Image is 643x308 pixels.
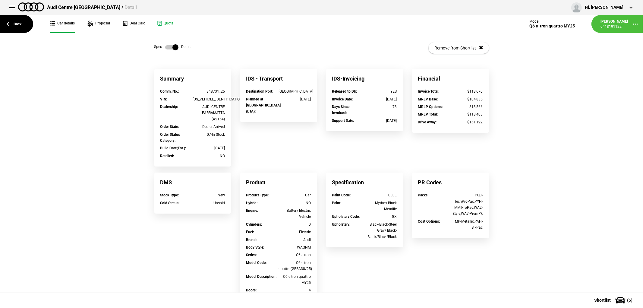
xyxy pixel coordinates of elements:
strong: Brand : [246,238,257,242]
div: [PERSON_NAME] [600,19,628,24]
div: Product [240,173,317,192]
strong: Invoice Total : [418,89,440,94]
div: Audi Centre [GEOGRAPHIC_DATA] / [47,4,137,11]
strong: Model Code : [246,261,267,265]
div: 4 [279,287,311,293]
strong: Engine : [246,208,258,213]
strong: Cost Options : [418,219,440,224]
strong: Support Date : [332,119,354,123]
div: 73 [364,104,397,110]
div: 0418191122 [600,24,628,29]
a: Car details [50,15,75,33]
strong: Comm. No. : [160,89,179,94]
div: 0E0E [364,192,397,198]
div: Q6 e-tron quattro(GFBA38/25) [279,260,311,272]
div: Dealer Arrived [193,124,225,130]
div: Black-Black-Steel Gray/ Black-Black/Black/Black [364,221,397,240]
div: WAGNM [279,244,311,250]
strong: Stock Type : [160,193,179,197]
strong: Retailed : [160,154,174,158]
strong: Paint : [332,201,342,205]
div: $113,670 [450,88,483,94]
strong: Invoice Date : [332,97,353,101]
strong: Body Style : [246,245,264,249]
strong: Drive Away : [418,120,437,124]
strong: Paint Code : [332,193,351,197]
div: 0 [279,221,311,227]
div: Mythos Black Metallic [364,200,397,212]
div: Q6 e-tron quattro MY25 [279,274,311,286]
strong: Order State : [160,125,179,129]
div: AUDI CENTRE PARRAMATTA (A2154) [193,104,225,122]
img: audi.png [18,2,44,11]
a: Deal Calc [122,15,145,33]
div: [DATE] [193,145,225,151]
div: PQ3-TechProPac,PYH-MMIProPac,WA2-Style,WA7-PremPk [450,192,483,217]
div: [DATE] [279,96,311,102]
button: ... [628,17,643,32]
strong: Model Description : [246,275,277,279]
div: GX [364,214,397,220]
div: Electric [279,229,311,235]
strong: Sold Status : [160,201,180,205]
a: [PERSON_NAME]0418191122 [600,19,628,29]
strong: Hybrid : [246,201,258,205]
strong: Fuel : [246,230,254,234]
strong: Upholstery Code : [332,214,360,219]
div: Car [279,192,311,198]
div: $13,566 [450,104,483,110]
div: [GEOGRAPHIC_DATA] [279,88,311,94]
div: Financial [412,69,489,88]
span: Shortlist [594,298,611,302]
div: [US_VEHICLE_IDENTIFICATION_NUMBER] [193,96,225,102]
button: Shortlist(5) [585,293,643,308]
div: Summary [154,69,231,88]
div: Battery Electric Vehicle [279,208,311,220]
strong: Product Type : [246,193,269,197]
div: Spec Details [154,44,193,50]
span: ( 5 ) [627,298,632,302]
div: YES [364,88,397,94]
div: Unsold [193,200,225,206]
strong: Released to Dlr : [332,89,357,94]
a: Proposal [87,15,110,33]
div: 07-In Stock [193,132,225,138]
div: IDS - Transport [240,69,317,88]
div: NO [193,153,225,159]
div: 848731_25 [193,88,225,94]
strong: Cylinders : [246,222,262,227]
div: $104,836 [450,96,483,102]
div: IDS-Invoicing [326,69,403,88]
div: Q6 e-tron [279,252,311,258]
strong: Days Since Invoiced : [332,105,350,115]
div: $161,122 [450,119,483,125]
strong: MRLP Total : [418,112,438,116]
strong: Planned at [GEOGRAPHIC_DATA] (ETA) : [246,97,281,114]
strong: MRLP Options : [418,105,443,109]
strong: Destination Port : [246,89,273,94]
span: Detail [125,5,137,10]
div: $118,403 [450,111,483,117]
div: New [193,192,225,198]
strong: Build Date(Est.) : [160,146,186,150]
strong: Packs : [418,193,429,197]
div: [DATE] [364,118,397,124]
div: Audi [279,237,311,243]
div: Hi, [PERSON_NAME] [585,5,623,11]
a: Quote [157,15,173,33]
strong: Upholstery : [332,222,351,227]
div: [DATE] [364,96,397,102]
div: Model [529,19,575,24]
div: NO [279,200,311,206]
strong: VIN : [160,97,167,101]
div: Specification [326,173,403,192]
strong: Series : [246,253,257,257]
strong: Doors : [246,288,257,292]
strong: Dealership : [160,105,178,109]
strong: MRLP Base : [418,97,438,101]
div: PR Codes [412,173,489,192]
div: Q6 e-tron quattro MY25 [529,24,575,29]
div: DMS [154,173,231,192]
button: Remove from Shortlist [429,42,489,54]
strong: Order Status Category : [160,132,180,143]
